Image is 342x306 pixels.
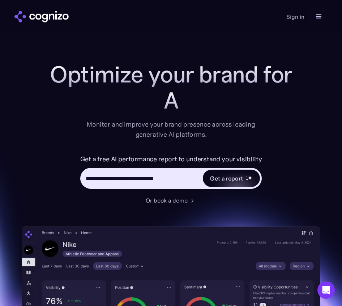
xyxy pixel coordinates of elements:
[146,196,188,205] div: Or book a demo
[248,175,252,180] img: star
[80,154,262,164] label: Get a free AI performance report to understand your visibility
[317,281,335,299] div: Open Intercom Messenger
[310,8,328,25] div: menu
[246,178,248,181] img: star
[14,11,69,22] a: home
[80,154,262,192] form: Hero URL Input Form
[41,61,301,88] h1: Optimize your brand for
[14,11,69,22] img: cognizo logo
[286,12,304,21] a: Sign in
[202,169,261,188] a: Get a reportstarstarstar
[210,174,243,183] div: Get a report
[246,176,247,177] img: star
[146,196,196,205] a: Or book a demo
[82,119,260,140] div: Monitor and improve your brand presence across leading generative AI platforms.
[41,88,301,114] div: A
